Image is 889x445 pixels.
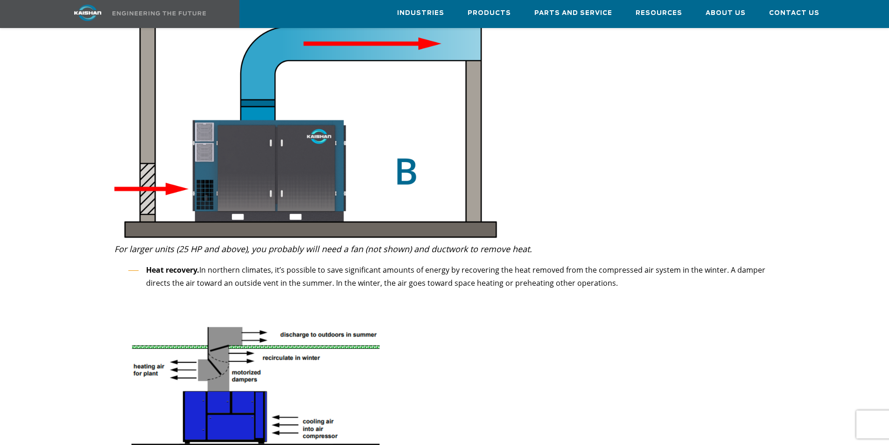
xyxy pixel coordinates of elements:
img: kaishan logo [53,5,123,21]
span: Products [468,8,511,19]
span: About Us [706,8,746,19]
a: Contact Us [769,0,819,26]
span: Heat recovery. [146,265,199,275]
a: Parts and Service [534,0,612,26]
a: About Us [706,0,746,26]
a: Products [468,0,511,26]
span: For larger units (25 HP and above), you probably will need a fan (not shown) and ductwork to remo... [114,243,532,254]
span: In northern climates, it’s possible to save significant amounts of energy by recovering the heat ... [146,265,765,288]
a: Industries [397,0,444,26]
a: Resources [636,0,682,26]
span: Contact Us [769,8,819,19]
span: Industries [397,8,444,19]
span: Resources [636,8,682,19]
img: Engineering the future [112,11,206,15]
span: Parts and Service [534,8,612,19]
